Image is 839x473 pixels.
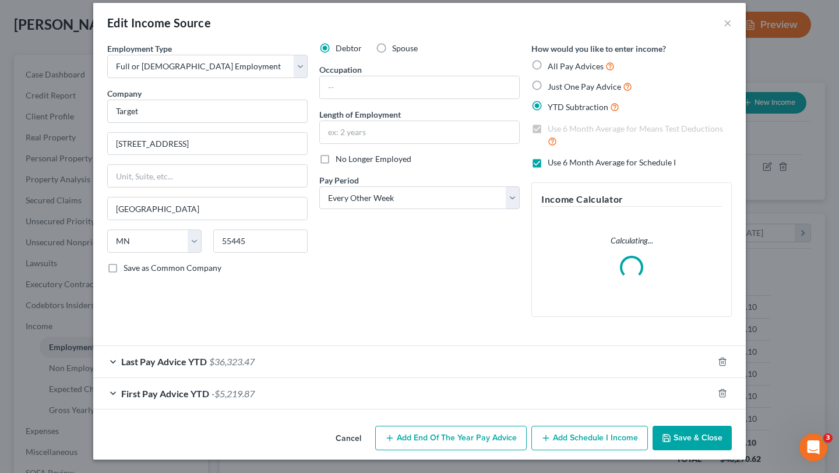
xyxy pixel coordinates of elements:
span: Employment Type [107,44,172,54]
iframe: Intercom live chat [799,433,827,461]
span: Pay Period [319,175,359,185]
span: First Pay Advice YTD [121,388,209,399]
label: How would you like to enter income? [531,43,666,55]
span: Just One Pay Advice [548,82,621,91]
button: Save & Close [653,426,732,450]
span: Spouse [392,43,418,53]
div: Edit Income Source [107,15,211,31]
p: Calculating... [541,235,722,246]
label: Occupation [319,63,362,76]
input: ex: 2 years [320,121,519,143]
span: No Longer Employed [336,154,411,164]
span: 3 [823,433,833,443]
input: Enter zip... [213,230,308,253]
span: Debtor [336,43,362,53]
span: All Pay Advices [548,61,604,71]
span: Use 6 Month Average for Means Test Deductions [548,123,723,133]
button: Add Schedule I Income [531,426,648,450]
span: Use 6 Month Average for Schedule I [548,157,676,167]
h5: Income Calculator [541,192,722,207]
label: Length of Employment [319,108,401,121]
span: YTD Subtraction [548,102,608,112]
button: Cancel [326,427,371,450]
input: -- [320,76,519,98]
input: Unit, Suite, etc... [108,165,307,187]
input: Enter city... [108,197,307,220]
button: Add End of the Year Pay Advice [375,426,527,450]
button: × [724,16,732,30]
input: Search company by name... [107,100,308,123]
span: Save as Common Company [124,263,221,273]
span: -$5,219.87 [211,388,255,399]
span: $36,323.47 [209,356,255,367]
span: Company [107,89,142,98]
input: Enter address... [108,133,307,155]
span: Last Pay Advice YTD [121,356,207,367]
